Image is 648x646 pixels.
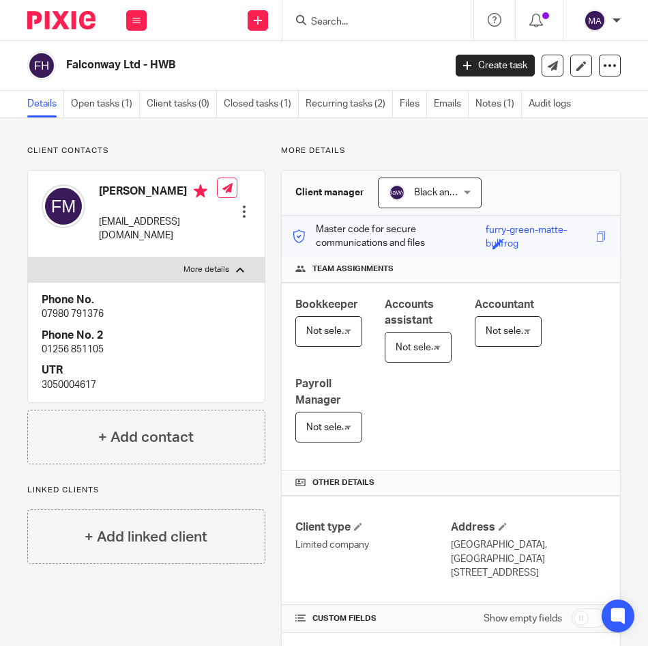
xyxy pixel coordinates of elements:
[385,299,434,326] span: Accounts assistant
[292,223,485,251] p: Master code for secure communications and files
[295,520,451,535] h4: Client type
[414,188,534,197] span: Black and White Accounting
[310,16,432,29] input: Search
[434,91,469,117] a: Emails
[312,264,394,275] span: Team assignments
[27,91,64,117] a: Details
[475,299,534,310] span: Accountant
[475,91,522,117] a: Notes (1)
[27,51,56,80] img: svg%3E
[71,91,140,117] a: Open tasks (1)
[295,186,364,199] h3: Client manager
[147,91,217,117] a: Client tasks (0)
[98,427,194,448] h4: + Add contact
[484,612,562,626] label: Show empty fields
[396,343,451,352] span: Not selected
[183,264,229,275] p: More details
[529,91,578,117] a: Audit logs
[456,55,535,76] a: Create task
[27,145,265,156] p: Client contacts
[42,293,251,307] h4: Phone No.
[42,328,251,343] h4: Phone No. 2
[66,58,362,72] h2: Falconway Ltd - HWB
[42,378,251,392] p: 3050004617
[85,526,207,548] h4: + Add linked client
[306,423,362,432] span: Not selected
[27,11,95,29] img: Pixie
[42,307,251,321] p: 07980 791376
[99,184,217,201] h4: [PERSON_NAME]
[295,299,358,310] span: Bookkeeper
[451,520,606,535] h4: Address
[99,215,217,243] p: [EMAIL_ADDRESS][DOMAIN_NAME]
[486,223,593,239] div: furry-green-matte-bullfrog
[306,91,393,117] a: Recurring tasks (2)
[224,91,299,117] a: Closed tasks (1)
[389,184,405,201] img: svg%3E
[400,91,427,117] a: Files
[306,326,362,336] span: Not selected
[42,343,251,356] p: 01256 851105
[451,538,606,566] p: [GEOGRAPHIC_DATA], [GEOGRAPHIC_DATA]
[584,10,606,31] img: svg%3E
[451,566,606,580] p: [STREET_ADDRESS]
[486,326,541,336] span: Not selected
[42,363,251,378] h4: UTR
[27,485,265,496] p: Linked clients
[194,184,207,198] i: Primary
[281,145,621,156] p: More details
[295,378,341,405] span: Payroll Manager
[42,184,85,228] img: svg%3E
[295,613,451,624] h4: CUSTOM FIELDS
[295,538,451,552] p: Limited company
[312,477,374,488] span: Other details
